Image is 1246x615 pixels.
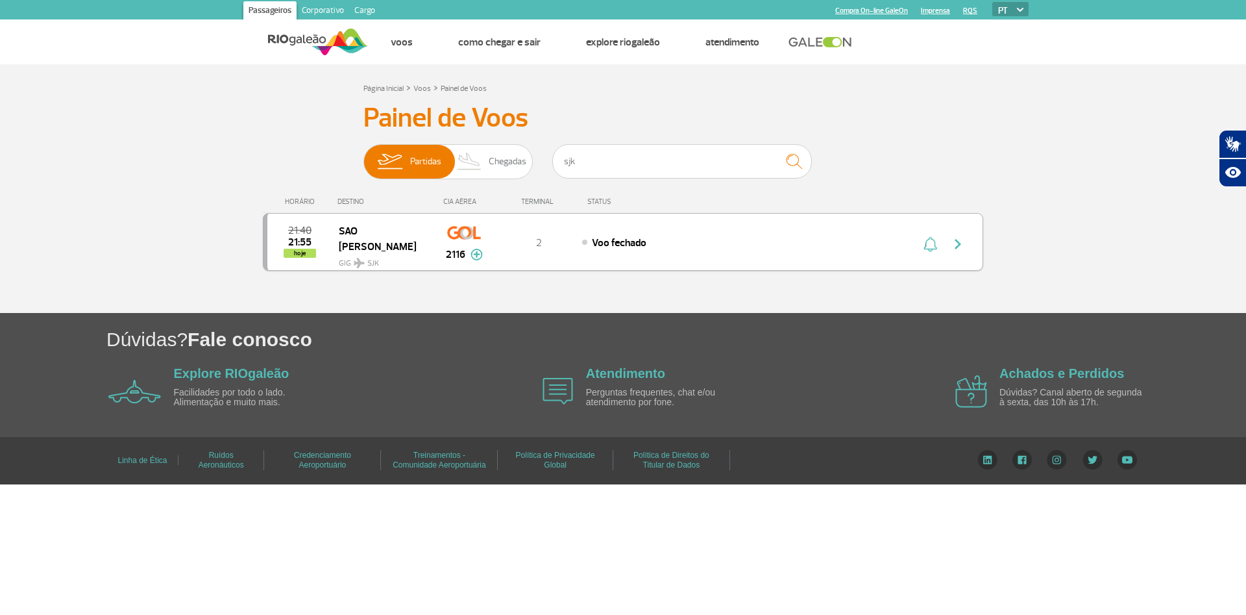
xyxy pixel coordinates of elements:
[108,380,161,403] img: airplane icon
[633,446,709,474] a: Política de Direitos do Titular de Dados
[339,251,422,270] span: GIG
[297,1,349,22] a: Corporativo
[199,446,244,474] a: Ruídos Aeronáuticos
[117,451,167,470] a: Linha de Ética
[337,197,432,206] div: DESTINO
[446,247,465,262] span: 2116
[835,6,908,15] a: Compra On-line GaleOn
[174,388,323,408] p: Facilidades por todo o lado. Alimentação e muito mais.
[586,388,735,408] p: Perguntas frequentes, chat e/ou atendimento por fone.
[432,197,496,206] div: CIA AÉREA
[977,450,997,470] img: LinkedIn
[369,145,410,179] img: slider-embarque
[284,249,316,258] span: hoje
[1219,158,1246,187] button: Abrir recursos assistivos.
[393,446,485,474] a: Treinamentos - Comunidade Aeroportuária
[705,36,759,49] a: Atendimento
[413,84,431,94] a: Voos
[955,375,987,408] img: airplane icon
[174,366,289,381] a: Explore RIOgaleão
[516,446,595,474] a: Política de Privacidade Global
[586,36,660,49] a: Explore RIOgaleão
[921,6,950,15] a: Imprensa
[950,236,966,252] img: seta-direita-painel-voo.svg
[1219,130,1246,158] button: Abrir tradutor de língua de sinais.
[999,388,1149,408] p: Dúvidas? Canal aberto de segunda à sexta, das 10h às 17h.
[999,366,1124,381] a: Achados e Perdidos
[536,236,542,249] span: 2
[354,258,365,268] img: destiny_airplane.svg
[489,145,526,179] span: Chegadas
[458,36,541,49] a: Como chegar e sair
[106,326,1246,353] h1: Dúvidas?
[243,1,297,22] a: Passageiros
[288,226,311,235] span: 2025-08-27 21:40:00
[267,197,337,206] div: HORÁRIO
[1118,450,1137,470] img: YouTube
[470,249,483,260] img: mais-info-painel-voo.svg
[1082,450,1103,470] img: Twitter
[294,446,351,474] a: Credenciamento Aeroportuário
[188,329,312,350] span: Fale conosco
[543,378,573,405] img: airplane icon
[450,145,489,179] img: slider-desembarque
[552,144,812,179] input: Voo, cidade ou cia aérea
[592,236,646,249] span: Voo fechado
[410,145,441,179] span: Partidas
[288,238,311,247] span: 2025-08-27 21:55:00
[349,1,380,22] a: Cargo
[586,366,665,381] a: Atendimento
[1012,450,1032,470] img: Facebook
[367,258,379,270] span: SJK
[363,84,404,94] a: Página Inicial
[496,197,581,206] div: TERMINAL
[1219,130,1246,187] div: Plugin de acessibilidade da Hand Talk.
[363,102,883,134] h3: Painel de Voos
[434,80,438,95] a: >
[923,236,937,252] img: sino-painel-voo.svg
[339,222,422,255] span: SAO [PERSON_NAME]
[1047,450,1067,470] img: Instagram
[391,36,413,49] a: Voos
[581,197,687,206] div: STATUS
[963,6,977,15] a: RQS
[406,80,411,95] a: >
[441,84,487,94] a: Painel de Voos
